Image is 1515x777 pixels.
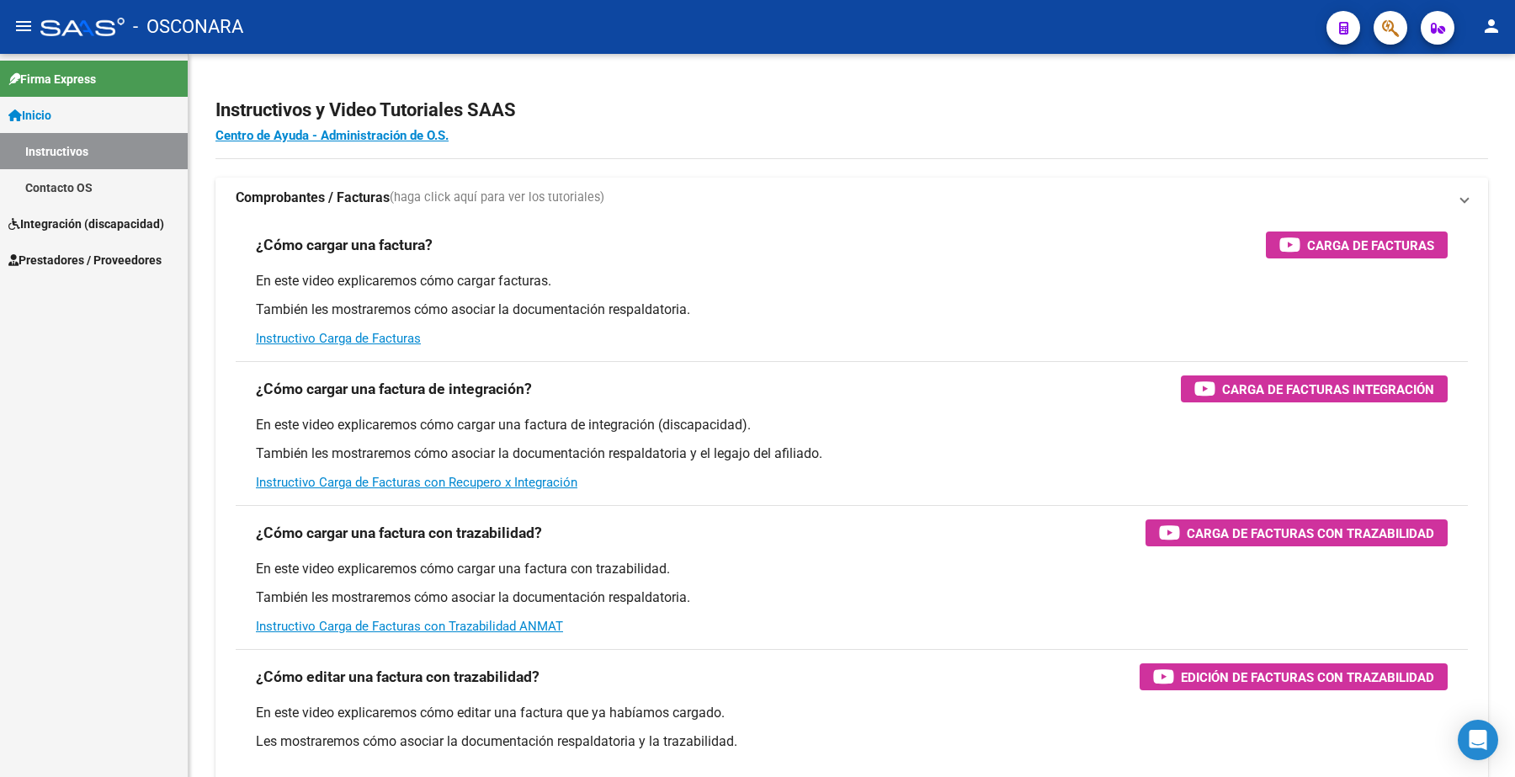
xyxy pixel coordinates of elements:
[1181,375,1448,402] button: Carga de Facturas Integración
[1458,720,1498,760] div: Open Intercom Messenger
[8,70,96,88] span: Firma Express
[133,8,243,45] span: - OSCONARA
[1307,235,1434,256] span: Carga de Facturas
[256,444,1448,463] p: También les mostraremos cómo asociar la documentación respaldatoria y el legajo del afiliado.
[256,588,1448,607] p: También les mostraremos cómo asociar la documentación respaldatoria.
[256,665,540,689] h3: ¿Cómo editar una factura con trazabilidad?
[8,106,51,125] span: Inicio
[256,704,1448,722] p: En este video explicaremos cómo editar una factura que ya habíamos cargado.
[256,331,421,346] a: Instructivo Carga de Facturas
[236,189,390,207] strong: Comprobantes / Facturas
[256,272,1448,290] p: En este video explicaremos cómo cargar facturas.
[1481,16,1502,36] mat-icon: person
[256,301,1448,319] p: También les mostraremos cómo asociar la documentación respaldatoria.
[256,619,563,634] a: Instructivo Carga de Facturas con Trazabilidad ANMAT
[1222,379,1434,400] span: Carga de Facturas Integración
[1266,232,1448,258] button: Carga de Facturas
[256,233,433,257] h3: ¿Cómo cargar una factura?
[1140,663,1448,690] button: Edición de Facturas con Trazabilidad
[256,732,1448,751] p: Les mostraremos cómo asociar la documentación respaldatoria y la trazabilidad.
[215,178,1488,218] mat-expansion-panel-header: Comprobantes / Facturas(haga click aquí para ver los tutoriales)
[215,128,449,143] a: Centro de Ayuda - Administración de O.S.
[13,16,34,36] mat-icon: menu
[256,377,532,401] h3: ¿Cómo cargar una factura de integración?
[256,416,1448,434] p: En este video explicaremos cómo cargar una factura de integración (discapacidad).
[256,475,577,490] a: Instructivo Carga de Facturas con Recupero x Integración
[390,189,604,207] span: (haga click aquí para ver los tutoriales)
[8,215,164,233] span: Integración (discapacidad)
[215,94,1488,126] h2: Instructivos y Video Tutoriales SAAS
[256,521,542,545] h3: ¿Cómo cargar una factura con trazabilidad?
[256,560,1448,578] p: En este video explicaremos cómo cargar una factura con trazabilidad.
[1146,519,1448,546] button: Carga de Facturas con Trazabilidad
[1187,523,1434,544] span: Carga de Facturas con Trazabilidad
[1181,667,1434,688] span: Edición de Facturas con Trazabilidad
[8,251,162,269] span: Prestadores / Proveedores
